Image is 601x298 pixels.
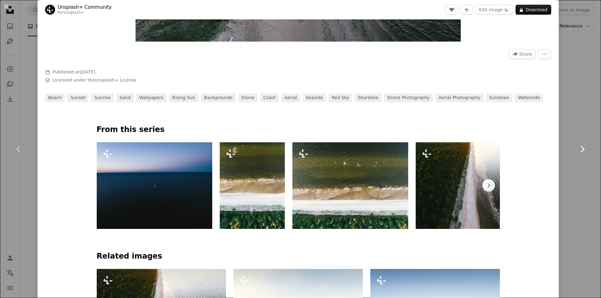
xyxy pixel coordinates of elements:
img: an aerial view of a beach and trees [416,142,532,229]
a: drone photography [384,93,433,102]
a: aerial [281,93,300,102]
a: shoreline [355,93,382,102]
time: October 5, 2022 at 7:39:43 PM GMT+2 [80,69,95,74]
button: Add to Collection [460,5,473,15]
a: Unsplash+ License [95,78,136,83]
img: Go to Unsplash+ Community's profile [45,5,55,15]
a: wallpapers [136,93,167,102]
p: From this series [97,125,500,135]
a: drone [238,93,258,102]
button: Download [516,5,551,15]
a: coast [260,93,279,102]
h4: Related images [97,251,500,261]
a: sundown [486,93,512,102]
img: a lone sailboat in the middle of the ocean [97,142,213,229]
a: beach [45,93,65,102]
button: Like [445,5,458,15]
a: backgrounds [201,93,236,102]
button: Edit image [475,5,513,15]
a: Unsplash+ Community [58,4,112,10]
a: an aerial view of a beach and a body of water [292,183,408,188]
a: Next [563,119,601,179]
img: an aerial view of a beach and a body of water [220,142,285,229]
button: Share this image [509,49,536,59]
a: sunrise [91,93,114,102]
a: Unsplash+ [64,10,84,15]
a: aerial photography [435,93,484,102]
a: seaside [303,93,326,102]
a: red sky [328,93,352,102]
a: rising sun [169,93,198,102]
img: an aerial view of a beach and a body of water [292,142,408,229]
span: Share [519,49,532,59]
button: More Actions [538,49,551,59]
button: scroll list to the right [482,179,495,192]
a: an aerial view of a beach and a body of water [220,183,285,188]
a: a lone sailboat in the middle of the ocean [97,183,213,188]
a: sunset [67,93,89,102]
div: For [58,10,112,15]
a: an aerial view of a beach and trees [416,183,532,188]
span: Licensed under the [53,77,136,83]
span: Published on [53,69,95,74]
a: sand [116,93,134,102]
a: waterside [515,93,543,102]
